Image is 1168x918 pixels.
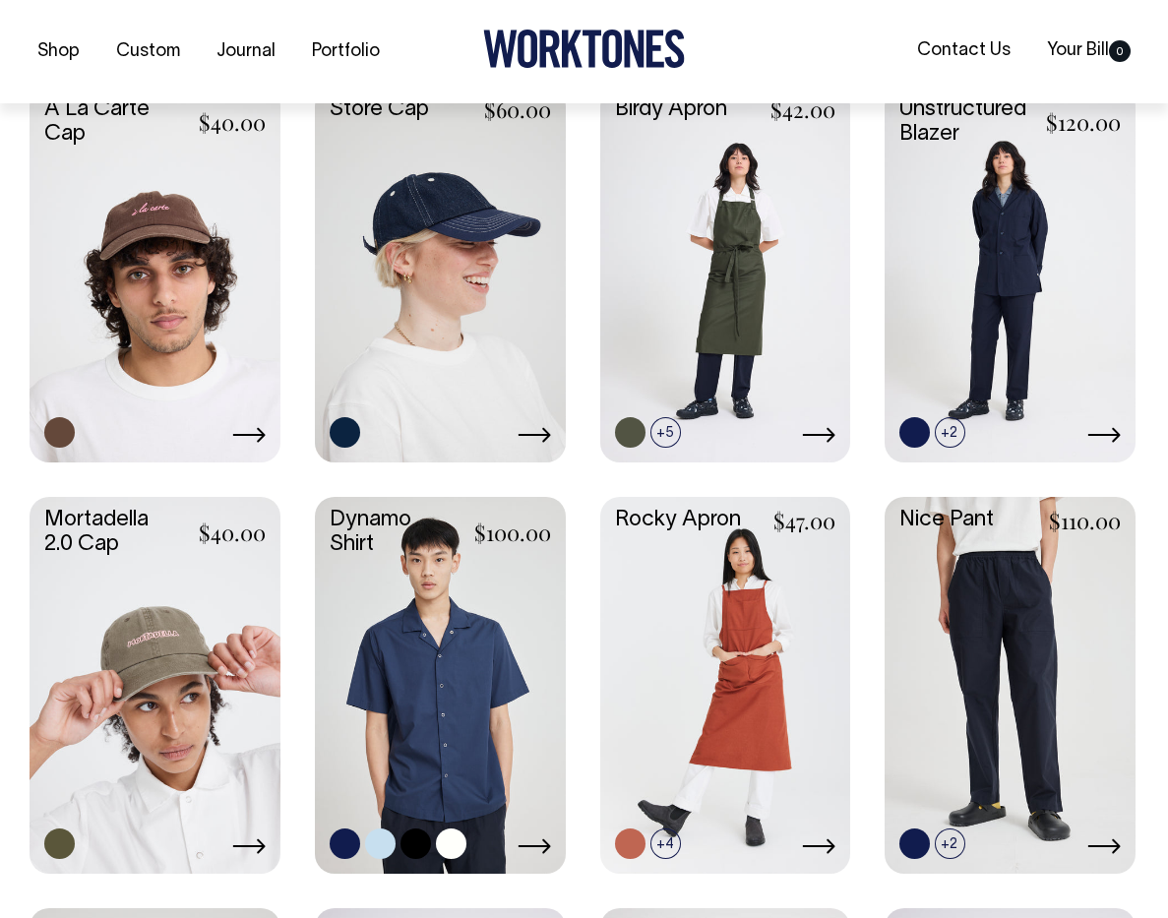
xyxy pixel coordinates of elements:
a: Journal [209,35,283,68]
a: Portfolio [304,35,388,68]
span: +5 [650,417,681,448]
a: Contact Us [909,34,1018,67]
a: Your Bill0 [1039,34,1138,67]
a: Shop [30,35,88,68]
a: Custom [108,35,188,68]
span: +4 [650,828,681,859]
span: +2 [935,417,965,448]
span: 0 [1109,40,1131,62]
span: +2 [935,828,965,859]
